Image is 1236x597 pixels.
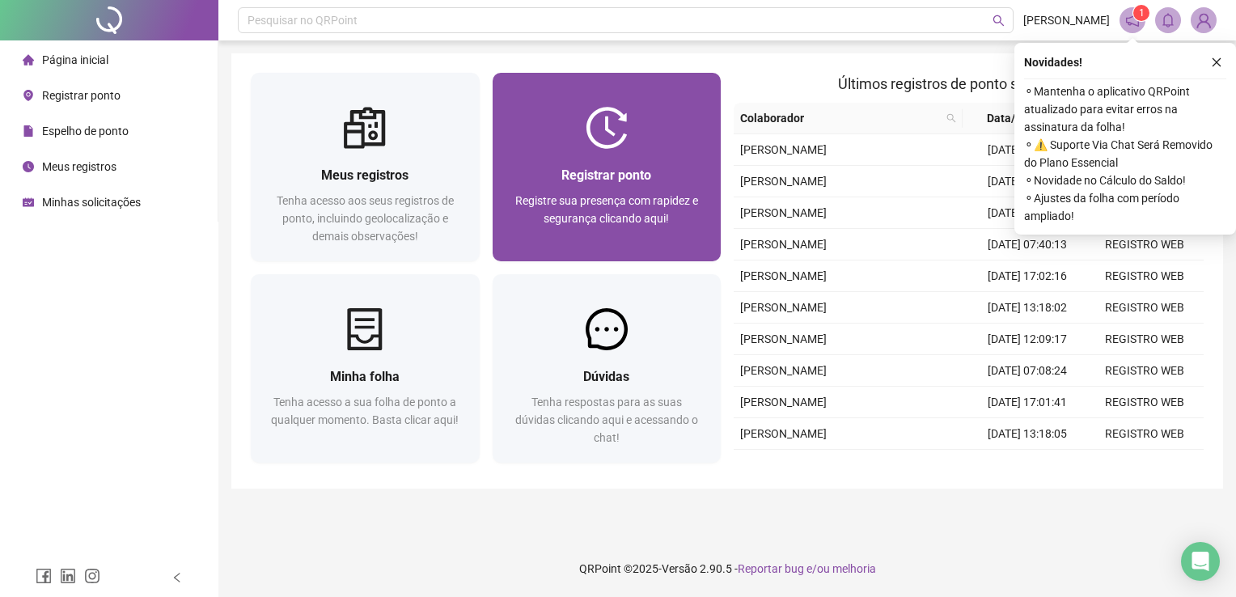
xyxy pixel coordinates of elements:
[1024,171,1226,189] span: ⚬ Novidade no Cálculo do Saldo!
[171,572,183,583] span: left
[1024,53,1082,71] span: Novidades !
[1192,8,1216,32] img: 92840
[23,197,34,208] span: schedule
[1023,11,1110,29] span: [PERSON_NAME]
[493,73,722,261] a: Registrar pontoRegistre sua presença com rapidez e segurança clicando aqui!
[740,175,827,188] span: [PERSON_NAME]
[42,160,116,173] span: Meus registros
[740,364,827,377] span: [PERSON_NAME]
[321,167,408,183] span: Meus registros
[1024,83,1226,136] span: ⚬ Mantenha o aplicativo QRPoint atualizado para evitar erros na assinatura da folha!
[969,166,1086,197] td: [DATE] 13:15:41
[23,90,34,101] span: environment
[1181,542,1220,581] div: Open Intercom Messenger
[251,274,480,463] a: Minha folhaTenha acesso a sua folha de ponto a qualquer momento. Basta clicar aqui!
[1086,418,1204,450] td: REGISTRO WEB
[42,89,121,102] span: Registrar ponto
[84,568,100,584] span: instagram
[969,109,1057,127] span: Data/Hora
[969,197,1086,229] td: [DATE] 12:17:11
[969,418,1086,450] td: [DATE] 13:18:05
[1139,7,1145,19] span: 1
[1024,136,1226,171] span: ⚬ ⚠️ Suporte Via Chat Será Removido do Plano Essencial
[969,450,1086,481] td: [DATE] 12:41:12
[740,396,827,409] span: [PERSON_NAME]
[36,568,52,584] span: facebook
[561,167,651,183] span: Registrar ponto
[515,194,698,225] span: Registre sua presença com rapidez e segurança clicando aqui!
[740,301,827,314] span: [PERSON_NAME]
[515,396,698,444] span: Tenha respostas para as suas dúvidas clicando aqui e acessando o chat!
[60,568,76,584] span: linkedin
[662,562,697,575] span: Versão
[330,369,400,384] span: Minha folha
[969,324,1086,355] td: [DATE] 12:09:17
[1161,13,1175,28] span: bell
[969,387,1086,418] td: [DATE] 17:01:41
[740,332,827,345] span: [PERSON_NAME]
[1086,450,1204,481] td: REGISTRO WEB
[583,369,629,384] span: Dúvidas
[1086,355,1204,387] td: REGISTRO WEB
[493,274,722,463] a: DúvidasTenha respostas para as suas dúvidas clicando aqui e acessando o chat!
[838,75,1099,92] span: Últimos registros de ponto sincronizados
[23,161,34,172] span: clock-circle
[740,238,827,251] span: [PERSON_NAME]
[993,15,1005,27] span: search
[1125,13,1140,28] span: notification
[1086,260,1204,292] td: REGISTRO WEB
[740,109,940,127] span: Colaborador
[969,229,1086,260] td: [DATE] 07:40:13
[969,292,1086,324] td: [DATE] 13:18:02
[23,54,34,66] span: home
[969,355,1086,387] td: [DATE] 07:08:24
[943,106,959,130] span: search
[277,194,454,243] span: Tenha acesso aos seus registros de ponto, incluindo geolocalização e demais observações!
[946,113,956,123] span: search
[251,73,480,261] a: Meus registrosTenha acesso aos seus registros de ponto, incluindo geolocalização e demais observa...
[1211,57,1222,68] span: close
[271,396,459,426] span: Tenha acesso a sua folha de ponto a qualquer momento. Basta clicar aqui!
[740,427,827,440] span: [PERSON_NAME]
[740,143,827,156] span: [PERSON_NAME]
[1133,5,1149,21] sup: 1
[42,196,141,209] span: Minhas solicitações
[42,53,108,66] span: Página inicial
[23,125,34,137] span: file
[42,125,129,138] span: Espelho de ponto
[963,103,1077,134] th: Data/Hora
[738,562,876,575] span: Reportar bug e/ou melhoria
[969,260,1086,292] td: [DATE] 17:02:16
[740,269,827,282] span: [PERSON_NAME]
[1086,292,1204,324] td: REGISTRO WEB
[740,206,827,219] span: [PERSON_NAME]
[1024,189,1226,225] span: ⚬ Ajustes da folha com período ampliado!
[1086,324,1204,355] td: REGISTRO WEB
[1086,387,1204,418] td: REGISTRO WEB
[969,134,1086,166] td: [DATE] 18:00:50
[218,540,1236,597] footer: QRPoint © 2025 - 2.90.5 -
[1086,229,1204,260] td: REGISTRO WEB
